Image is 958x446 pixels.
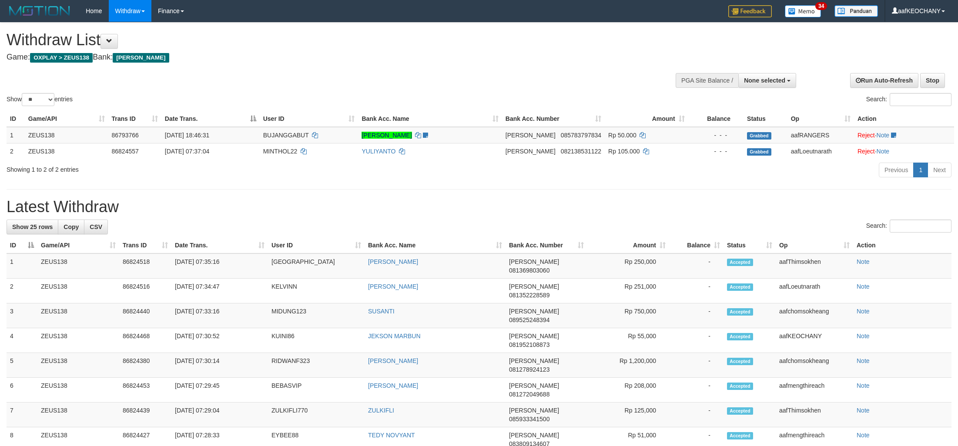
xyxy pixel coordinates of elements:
[744,111,787,127] th: Status
[362,148,395,155] a: YULIYANTO
[890,220,951,233] input: Search:
[368,407,394,414] a: ZULKIFLI
[669,403,724,427] td: -
[161,111,260,127] th: Date Trans.: activate to sort column descending
[165,148,209,155] span: [DATE] 07:37:04
[669,279,724,303] td: -
[7,143,25,159] td: 2
[22,93,54,106] select: Showentries
[587,279,669,303] td: Rp 251,000
[608,132,636,139] span: Rp 50.000
[857,357,870,364] a: Note
[587,303,669,328] td: Rp 750,000
[119,403,171,427] td: 86824439
[171,237,268,253] th: Date Trans.: activate to sort column ascending
[587,253,669,279] td: Rp 250,000
[368,258,418,265] a: [PERSON_NAME]
[84,220,108,234] a: CSV
[727,432,753,439] span: Accepted
[268,237,365,253] th: User ID: activate to sort column ascending
[509,391,549,398] span: Copy 081272049688 to clipboard
[744,77,785,84] span: None selected
[785,5,821,17] img: Button%20Memo.svg
[368,283,418,290] a: [PERSON_NAME]
[509,283,559,290] span: [PERSON_NAME]
[7,162,393,174] div: Showing 1 to 2 of 2 entries
[561,132,601,139] span: Copy 085783797834 to clipboard
[119,279,171,303] td: 86824516
[728,5,772,17] img: Feedback.jpg
[7,328,37,353] td: 4
[119,303,171,328] td: 86824440
[857,382,870,389] a: Note
[268,303,365,328] td: MIDUNG123
[25,143,108,159] td: ZEUS138
[727,333,753,340] span: Accepted
[171,279,268,303] td: [DATE] 07:34:47
[268,279,365,303] td: KELVINN
[268,328,365,353] td: KUINI86
[509,333,559,339] span: [PERSON_NAME]
[669,353,724,378] td: -
[776,353,853,378] td: aafchomsokheang
[913,163,928,177] a: 1
[171,253,268,279] td: [DATE] 07:35:16
[12,223,53,230] span: Show 25 rows
[857,407,870,414] a: Note
[890,93,951,106] input: Search:
[365,237,506,253] th: Bank Acc. Name: activate to sort column ascending
[854,111,954,127] th: Action
[815,2,827,10] span: 34
[866,220,951,233] label: Search:
[857,308,870,315] a: Note
[776,253,853,279] td: aafThimsokhen
[692,131,740,140] div: - - -
[509,357,559,364] span: [PERSON_NAME]
[7,53,630,62] h4: Game: Bank:
[268,353,365,378] td: RIDWANF323
[7,378,37,403] td: 6
[509,341,549,348] span: Copy 081952108873 to clipboard
[268,253,365,279] td: [GEOGRAPHIC_DATA]
[260,111,358,127] th: User ID: activate to sort column ascending
[90,223,102,230] span: CSV
[37,378,119,403] td: ZEUS138
[37,303,119,328] td: ZEUS138
[605,111,688,127] th: Amount: activate to sort column ascending
[509,382,559,389] span: [PERSON_NAME]
[7,220,58,234] a: Show 25 rows
[7,4,73,17] img: MOTION_logo.png
[171,403,268,427] td: [DATE] 07:29:04
[509,432,559,439] span: [PERSON_NAME]
[171,353,268,378] td: [DATE] 07:30:14
[850,73,918,88] a: Run Auto-Refresh
[165,132,209,139] span: [DATE] 18:46:31
[509,292,549,299] span: Copy 081352228589 to clipboard
[727,358,753,365] span: Accepted
[263,148,298,155] span: MINTHOL22
[119,253,171,279] td: 86824518
[587,403,669,427] td: Rp 125,000
[877,132,890,139] a: Note
[509,258,559,265] span: [PERSON_NAME]
[171,378,268,403] td: [DATE] 07:29:45
[263,132,309,139] span: BUJANGGABUT
[368,382,418,389] a: [PERSON_NAME]
[669,328,724,353] td: -
[58,220,84,234] a: Copy
[171,328,268,353] td: [DATE] 07:30:52
[776,279,853,303] td: aafLoeutnarath
[669,303,724,328] td: -
[727,259,753,266] span: Accepted
[7,353,37,378] td: 5
[692,147,740,156] div: - - -
[776,237,853,253] th: Op: activate to sort column ascending
[561,148,601,155] span: Copy 082138531122 to clipboard
[669,237,724,253] th: Balance: activate to sort column ascending
[7,93,73,106] label: Show entries
[857,258,870,265] a: Note
[509,407,559,414] span: [PERSON_NAME]
[669,253,724,279] td: -
[509,267,549,274] span: Copy 081369803060 to clipboard
[688,111,744,127] th: Balance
